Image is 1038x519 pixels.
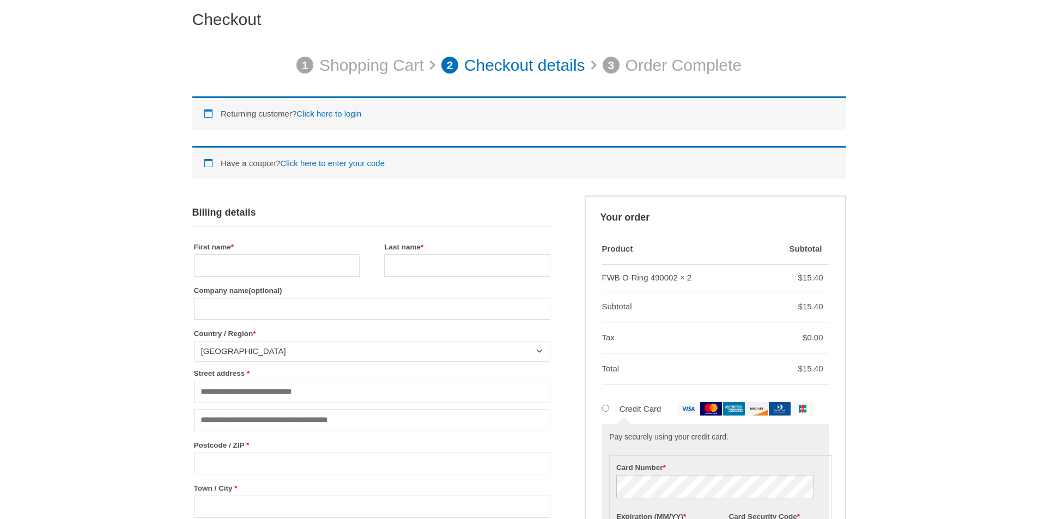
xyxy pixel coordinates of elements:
[441,57,459,74] span: 2
[192,10,846,29] h1: Checkout
[762,234,828,265] th: Subtotal
[798,302,803,311] span: $
[248,286,282,295] span: (optional)
[194,481,550,496] label: Town / City
[700,402,722,416] img: mastercard
[769,402,791,416] img: dinersclub
[803,333,823,342] bdi: 0.00
[602,291,763,322] th: Subtotal
[194,438,550,453] label: Postcode / ZIP
[798,273,823,282] bdi: 15.40
[602,234,763,265] th: Product
[194,240,360,254] label: First name
[296,50,424,81] a: 1 Shopping Cart
[464,50,585,81] p: Checkout details
[194,341,550,361] span: Country / Region
[609,432,821,443] p: Pay securely using your credit card.
[616,460,825,475] label: Card Number
[798,302,823,311] bdi: 15.40
[192,96,846,130] div: Returning customer?
[585,196,846,234] h3: Your order
[441,50,585,81] a: 2 Checkout details
[296,109,361,118] a: Click here to login
[201,346,533,357] span: Spain
[798,273,803,282] span: $
[677,402,699,416] img: visa
[384,240,550,254] label: Last name
[296,57,314,74] span: 1
[280,158,385,168] a: Enter your coupon code
[192,146,846,179] div: Have a coupon?
[192,196,552,227] h3: Billing details
[798,364,823,373] bdi: 15.40
[194,326,550,341] label: Country / Region
[680,270,691,285] strong: × 2
[723,402,745,416] img: amex
[194,366,550,381] label: Street address
[803,333,807,342] span: $
[602,353,763,384] th: Total
[620,404,814,413] label: Credit Card
[194,283,550,298] label: Company name
[746,402,768,416] img: discover
[798,364,803,373] span: $
[602,270,678,285] div: FWB O-Ring 490002
[602,322,763,353] th: Tax
[319,50,424,81] p: Shopping Cart
[792,402,814,416] img: jcb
